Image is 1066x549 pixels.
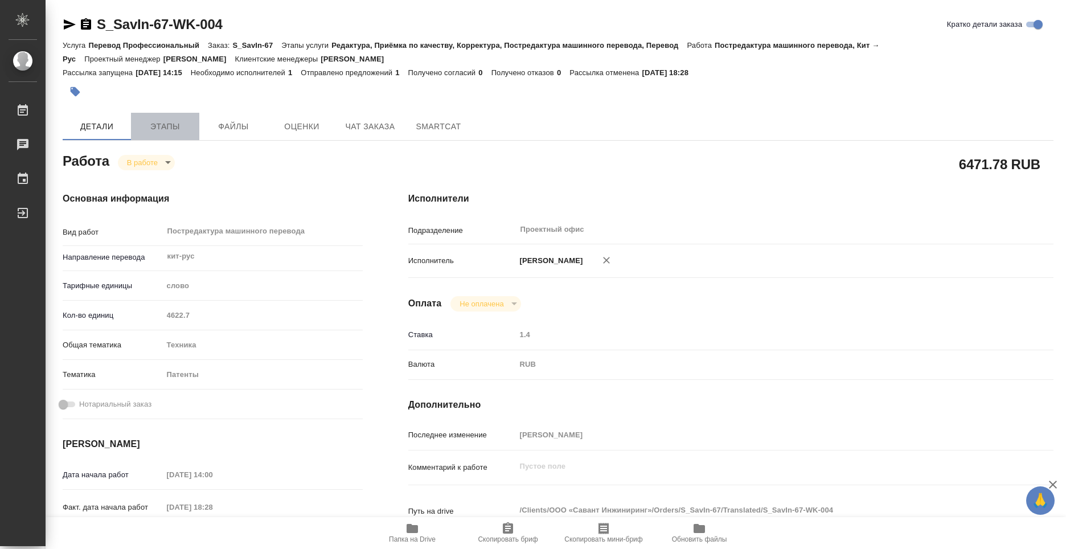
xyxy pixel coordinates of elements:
[594,248,619,273] button: Удалить исполнителя
[136,68,191,77] p: [DATE] 14:15
[947,19,1022,30] span: Кратко детали заказа
[235,55,321,63] p: Клиентские менеджеры
[321,55,392,63] p: [PERSON_NAME]
[408,297,442,310] h4: Оплата
[281,41,331,50] p: Этапы услуги
[1026,486,1055,515] button: 🙏
[163,499,263,515] input: Пустое поле
[642,68,697,77] p: [DATE] 18:28
[288,68,301,77] p: 1
[516,326,1000,343] input: Пустое поле
[478,68,491,77] p: 0
[63,369,163,380] p: Тематика
[408,192,1053,206] h4: Исполнители
[79,18,93,31] button: Скопировать ссылку
[389,535,436,543] span: Папка на Drive
[233,41,282,50] p: S_SavIn-67
[564,535,642,543] span: Скопировать мини-бриф
[411,120,466,134] span: SmartCat
[84,55,163,63] p: Проектный менеджер
[63,41,88,50] p: Услуга
[97,17,223,32] a: S_SavIn-67-WK-004
[163,335,363,355] div: Техника
[408,225,516,236] p: Подразделение
[88,41,208,50] p: Перевод Профессиональный
[1031,489,1050,513] span: 🙏
[138,120,192,134] span: Этапы
[191,68,288,77] p: Необходимо исполнителей
[408,255,516,267] p: Исполнитель
[163,276,363,296] div: слово
[343,120,397,134] span: Чат заказа
[491,68,557,77] p: Получено отказов
[63,280,163,292] p: Тарифные единицы
[63,192,363,206] h4: Основная информация
[63,18,76,31] button: Скопировать ссылку для ЯМессенджера
[478,535,538,543] span: Скопировать бриф
[395,68,408,77] p: 1
[163,55,235,63] p: [PERSON_NAME]
[364,517,460,549] button: Папка на Drive
[118,155,175,170] div: В работе
[516,355,1000,374] div: RUB
[651,517,747,549] button: Обновить файлы
[63,252,163,263] p: Направление перевода
[408,462,516,473] p: Комментарий к работе
[408,359,516,370] p: Валюта
[557,68,569,77] p: 0
[63,68,136,77] p: Рассылка запущена
[206,120,261,134] span: Файлы
[63,469,163,481] p: Дата начала работ
[516,255,583,267] p: [PERSON_NAME]
[408,329,516,341] p: Ставка
[408,429,516,441] p: Последнее изменение
[516,427,1000,443] input: Пустое поле
[408,68,479,77] p: Получено согласий
[69,120,124,134] span: Детали
[274,120,329,134] span: Оценки
[124,158,161,167] button: В работе
[672,535,727,543] span: Обновить файлы
[450,296,520,312] div: В работе
[408,398,1053,412] h4: Дополнительно
[63,79,88,104] button: Добавить тэг
[331,41,687,50] p: Редактура, Приёмка по качеству, Корректура, Постредактура машинного перевода, Перевод
[516,501,1000,520] textarea: /Clients/ООО «Савант Инжиниринг»/Orders/S_SavIn-67/Translated/S_SavIn-67-WK-004
[163,307,363,323] input: Пустое поле
[687,41,715,50] p: Работа
[63,227,163,238] p: Вид работ
[301,68,395,77] p: Отправлено предложений
[63,502,163,513] p: Факт. дата начала работ
[63,437,363,451] h4: [PERSON_NAME]
[556,517,651,549] button: Скопировать мини-бриф
[79,399,151,410] span: Нотариальный заказ
[460,517,556,549] button: Скопировать бриф
[63,339,163,351] p: Общая тематика
[959,154,1040,174] h2: 6471.78 RUB
[208,41,232,50] p: Заказ:
[163,365,363,384] div: Патенты
[63,310,163,321] p: Кол-во единиц
[569,68,642,77] p: Рассылка отменена
[163,466,263,483] input: Пустое поле
[408,506,516,517] p: Путь на drive
[456,299,507,309] button: Не оплачена
[63,150,109,170] h2: Работа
